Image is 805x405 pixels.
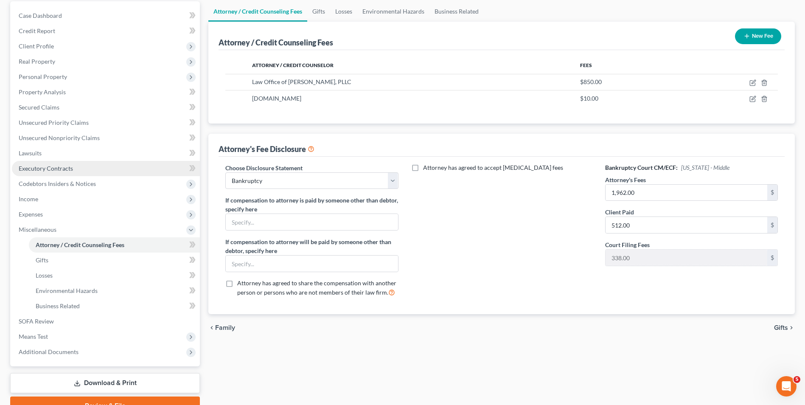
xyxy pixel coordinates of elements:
span: $850.00 [580,78,602,85]
span: Additional Documents [19,348,79,355]
a: Business Related [429,1,484,22]
span: 5 [794,376,800,383]
span: [US_STATE] - Middle [681,164,729,171]
a: Environmental Hazards [29,283,200,298]
input: 0.00 [606,217,767,233]
label: Client Paid [605,208,634,217]
label: Attorney's Fees [605,175,646,184]
span: Client Profile [19,42,54,50]
input: 0.00 [606,250,767,266]
button: chevron_left Family [208,324,235,331]
a: Losses [29,268,200,283]
span: Codebtors Insiders & Notices [19,180,96,187]
i: chevron_left [208,324,215,331]
label: Choose Disclosure Statement [225,163,303,172]
label: If compensation to attorney will be paid by someone other than debtor, specify here [225,237,398,255]
a: Unsecured Priority Claims [12,115,200,130]
a: Losses [330,1,357,22]
div: $ [767,250,777,266]
span: Unsecured Priority Claims [19,119,89,126]
span: Case Dashboard [19,12,62,19]
span: Gifts [774,324,788,331]
a: Gifts [307,1,330,22]
h6: Bankruptcy Court CM/ECF: [605,163,778,172]
a: Environmental Hazards [357,1,429,22]
span: Gifts [36,256,48,264]
span: Expenses [19,211,43,218]
div: $ [767,217,777,233]
span: Property Analysis [19,88,66,96]
span: Secured Claims [19,104,59,111]
button: New Fee [735,28,781,44]
span: Miscellaneous [19,226,56,233]
a: Gifts [29,253,200,268]
span: Attorney / Credit Counselor [252,62,334,68]
span: Family [215,324,235,331]
span: Means Test [19,333,48,340]
span: Attorney has agreed to share the compensation with another person or persons who are not members ... [237,279,396,296]
label: Court Filing Fees [605,240,650,249]
a: Business Related [29,298,200,314]
label: If compensation to attorney is paid by someone other than debtor, specify here [225,196,398,214]
span: Lawsuits [19,149,42,157]
input: Specify... [226,256,398,272]
input: Specify... [226,214,398,230]
span: Personal Property [19,73,67,80]
span: Law Office of [PERSON_NAME], PLLC [252,78,351,85]
div: $ [767,185,777,201]
span: Fees [580,62,592,68]
span: Real Property [19,58,55,65]
button: Gifts chevron_right [774,324,795,331]
iframe: Intercom live chat [776,376,797,397]
a: Secured Claims [12,100,200,115]
a: Lawsuits [12,146,200,161]
div: Attorney / Credit Counseling Fees [219,37,333,48]
a: Unsecured Nonpriority Claims [12,130,200,146]
span: $10.00 [580,95,598,102]
span: Environmental Hazards [36,287,98,294]
span: Business Related [36,302,80,309]
span: Losses [36,272,53,279]
span: Attorney / Credit Counseling Fees [36,241,124,248]
a: Attorney / Credit Counseling Fees [208,1,307,22]
a: Attorney / Credit Counseling Fees [29,237,200,253]
span: Unsecured Nonpriority Claims [19,134,100,141]
a: SOFA Review [12,314,200,329]
a: Property Analysis [12,84,200,100]
a: Credit Report [12,23,200,39]
a: Case Dashboard [12,8,200,23]
span: SOFA Review [19,318,54,325]
span: Credit Report [19,27,55,34]
a: Download & Print [10,373,200,393]
input: 0.00 [606,185,767,201]
span: Income [19,195,38,202]
div: Attorney's Fee Disclosure [219,144,314,154]
span: Executory Contracts [19,165,73,172]
a: Executory Contracts [12,161,200,176]
i: chevron_right [788,324,795,331]
span: Attorney has agreed to accept [MEDICAL_DATA] fees [423,164,563,171]
span: [DOMAIN_NAME] [252,95,301,102]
